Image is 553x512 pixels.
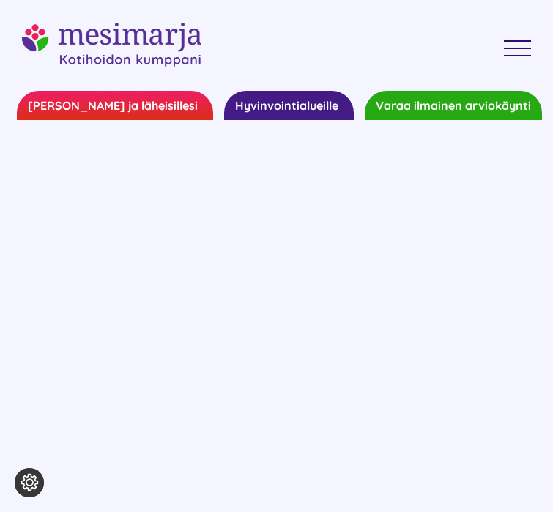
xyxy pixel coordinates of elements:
a: Varaa ilmainen arviokäynti [365,91,542,120]
a: Toggle Menu [493,40,543,57]
a: Hyvinvointialueille [224,91,354,120]
img: Mesimarja – Kotihoidon Kumppani Logo [22,23,201,67]
a: [PERSON_NAME] ja läheisillesi [17,91,213,120]
button: Evästeasetukset [15,468,44,497]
